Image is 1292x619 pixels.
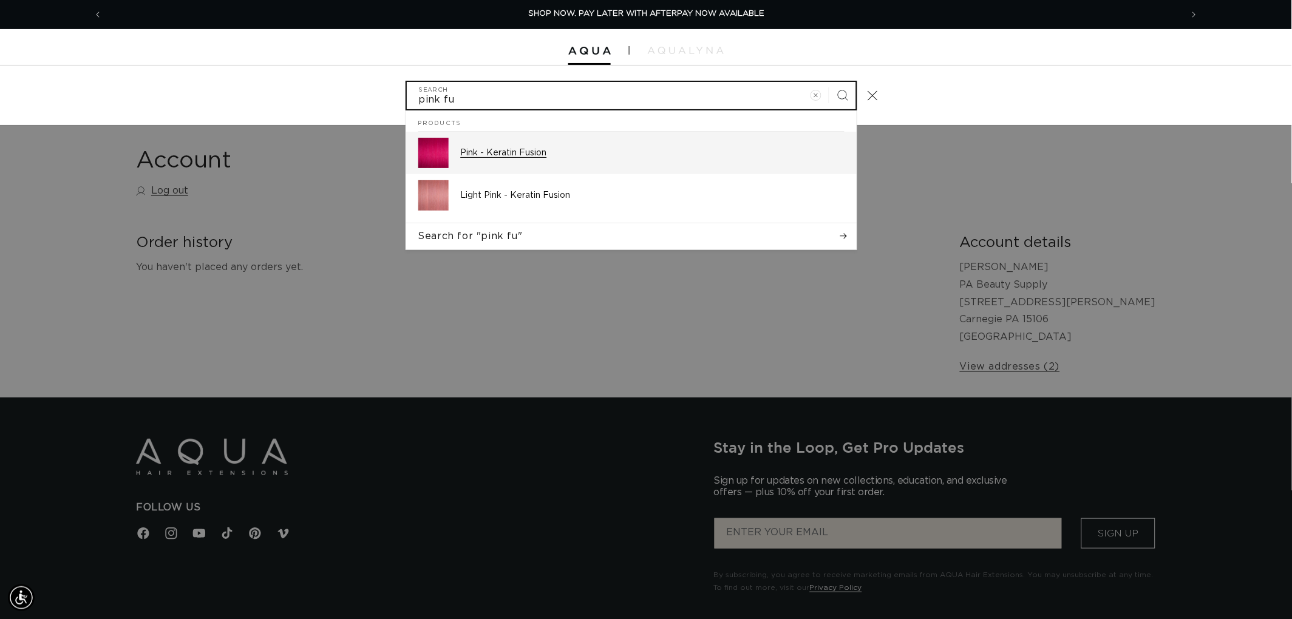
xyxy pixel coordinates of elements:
[8,584,35,611] div: Accessibility Menu
[860,82,886,109] button: Close
[418,110,845,132] h2: Products
[418,138,449,168] img: Pink - Keratin Fusion
[1123,488,1292,619] iframe: Chat Widget
[568,47,611,55] img: Aqua Hair Extensions
[1181,3,1208,26] button: Next announcement
[418,180,449,211] img: Light Pink - Keratin Fusion
[829,82,856,109] button: Search
[84,3,111,26] button: Previous announcement
[406,132,857,174] a: Pink - Keratin Fusion
[803,82,829,109] button: Clear search term
[418,229,523,243] span: Search for "pink fu"
[406,174,857,217] a: Light Pink - Keratin Fusion
[407,82,856,109] input: Search
[648,47,724,54] img: aqualyna.com
[529,10,765,18] span: SHOP NOW. PAY LATER WITH AFTERPAY NOW AVAILABLE
[461,147,845,158] p: Pink - Keratin Fusion
[461,190,845,201] p: Light Pink - Keratin Fusion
